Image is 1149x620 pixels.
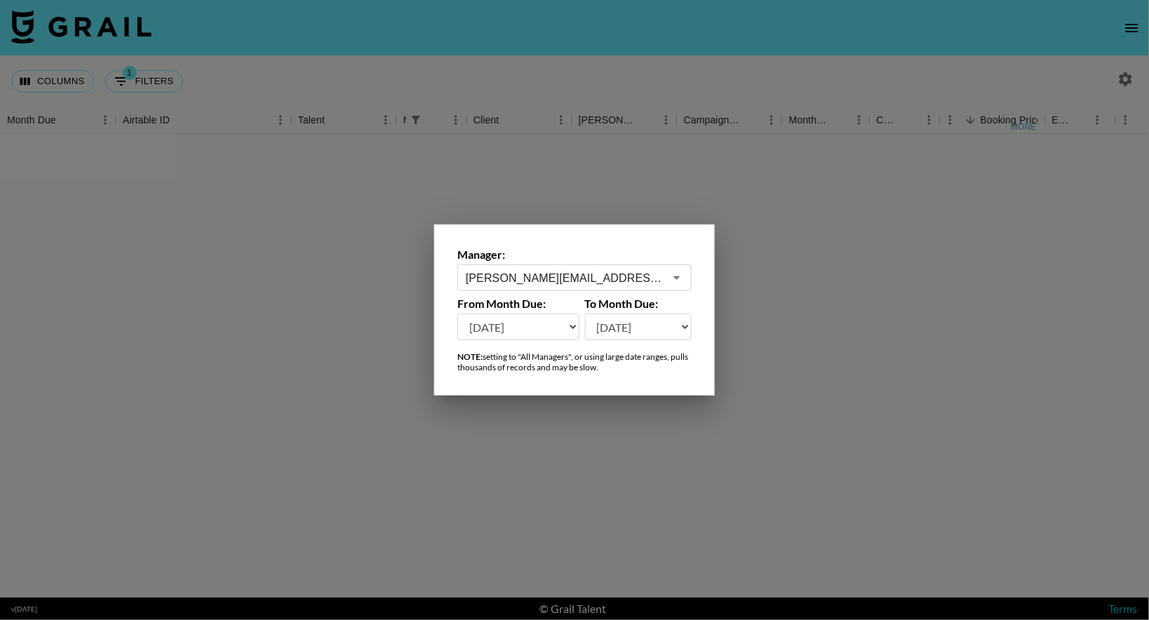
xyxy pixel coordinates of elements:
[457,248,692,262] label: Manager:
[667,268,687,288] button: Open
[457,297,579,311] label: From Month Due:
[585,297,692,311] label: To Month Due:
[457,351,692,372] div: setting to "All Managers", or using large date ranges, pulls thousands of records and may be slow.
[457,351,483,362] strong: NOTE:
